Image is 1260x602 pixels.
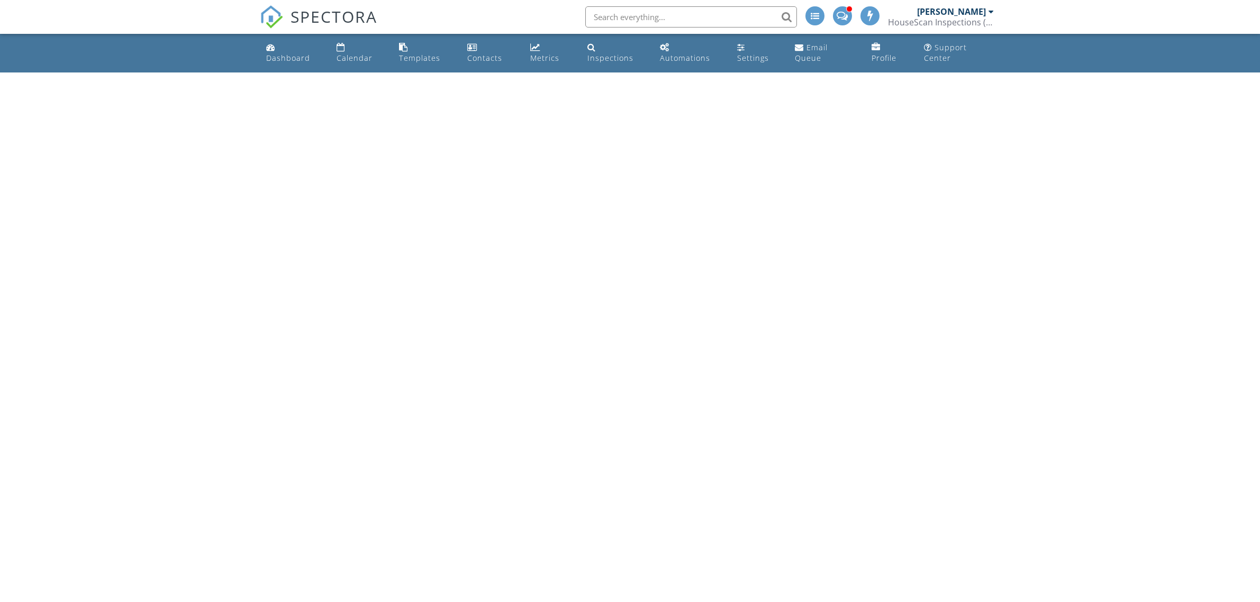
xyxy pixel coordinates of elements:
[262,38,324,68] a: Dashboard
[733,38,782,68] a: Settings
[291,5,377,28] span: SPECTORA
[266,53,310,63] div: Dashboard
[463,38,518,68] a: Contacts
[583,38,647,68] a: Inspections
[337,53,373,63] div: Calendar
[332,38,386,68] a: Calendar
[920,38,999,68] a: Support Center
[737,53,769,63] div: Settings
[656,38,724,68] a: Automations (Advanced)
[888,17,994,28] div: HouseScan Inspections (HOME)
[585,6,797,28] input: Search everything...
[587,53,633,63] div: Inspections
[395,38,455,68] a: Templates
[260,5,283,29] img: The Best Home Inspection Software - Spectora
[795,42,828,63] div: Email Queue
[467,53,502,63] div: Contacts
[924,42,967,63] div: Support Center
[530,53,559,63] div: Metrics
[917,6,986,17] div: [PERSON_NAME]
[791,38,859,68] a: Email Queue
[872,53,896,63] div: Profile
[260,14,377,37] a: SPECTORA
[660,53,710,63] div: Automations
[867,38,911,68] a: Company Profile
[526,38,575,68] a: Metrics
[399,53,440,63] div: Templates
